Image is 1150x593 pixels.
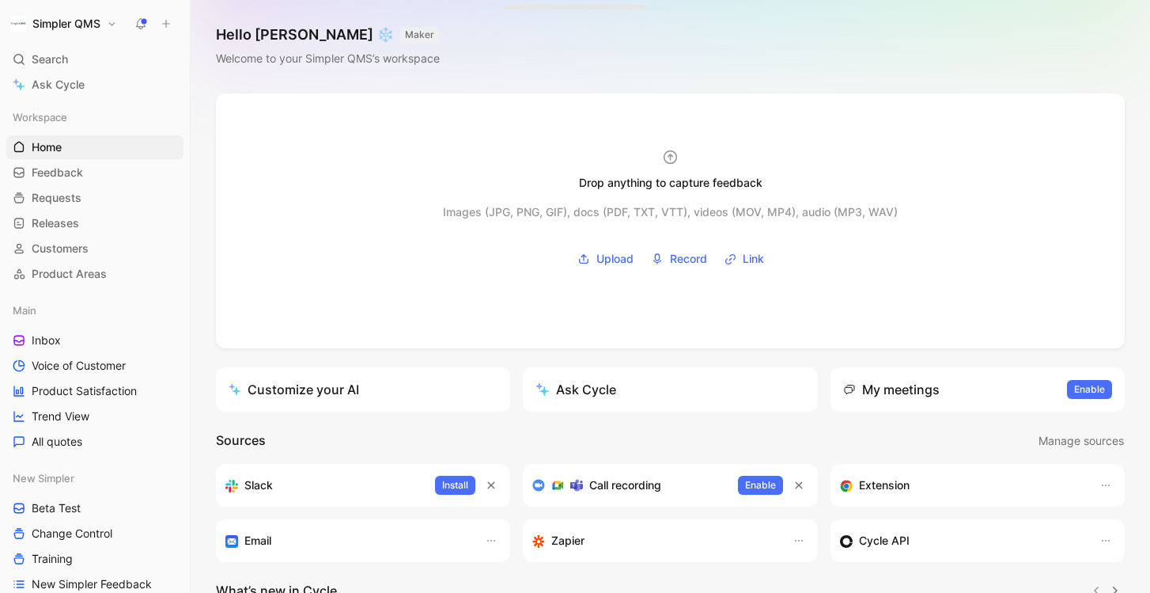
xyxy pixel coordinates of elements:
[32,526,112,542] span: Change Control
[532,531,776,550] div: Capture feedback from thousands of sources with Zapier (survey results, recordings, sheets, etc).
[13,302,36,318] span: Main
[535,380,616,399] div: Ask Cycle
[32,17,100,31] h1: Simpler QMS
[6,430,183,454] a: All quotes
[244,476,273,495] h3: Slack
[6,211,183,235] a: Releases
[32,215,79,231] span: Releases
[1038,431,1125,451] button: Manage sources
[216,431,266,451] h2: Sources
[1067,380,1112,399] button: Enable
[6,237,183,260] a: Customers
[738,476,783,495] button: Enable
[32,576,152,592] span: New Simpler Feedback
[6,298,183,322] div: Main
[216,25,440,44] h1: Hello [PERSON_NAME] ❄️
[843,380,940,399] div: My meetings
[6,161,183,184] a: Feedback
[6,48,183,71] div: Search
[32,358,126,374] span: Voice of Customer
[719,247,770,271] button: Link
[6,73,183,97] a: Ask Cycle
[6,329,183,352] a: Inbox
[645,247,713,271] button: Record
[6,298,183,454] div: MainInboxVoice of CustomerProduct SatisfactionTrend ViewAll quotes
[1074,382,1105,397] span: Enable
[6,547,183,571] a: Training
[32,500,81,516] span: Beta Test
[229,380,359,399] div: Customize your AI
[32,409,89,424] span: Trend View
[32,75,85,94] span: Ask Cycle
[596,249,634,268] span: Upload
[743,249,764,268] span: Link
[225,476,422,495] div: Sync your customers, send feedback and get updates in Slack
[32,139,62,155] span: Home
[244,531,271,550] h3: Email
[225,531,469,550] div: Forward emails to your feedback inbox
[579,173,762,192] div: Drop anything to capture feedback
[32,551,73,567] span: Training
[6,522,183,545] a: Change Control
[523,367,817,412] button: Ask Cycle
[6,186,183,210] a: Requests
[745,477,776,493] span: Enable
[32,190,81,206] span: Requests
[6,13,121,35] button: Simpler QMSSimpler QMS
[6,496,183,520] a: Beta Test
[32,333,61,348] span: Inbox
[10,16,26,32] img: Simpler QMS
[32,383,137,399] span: Product Satisfaction
[32,434,82,450] span: All quotes
[216,367,510,412] a: Customize your AI
[572,247,639,271] button: Upload
[400,27,439,43] button: MAKER
[443,203,898,222] div: Images (JPG, PNG, GIF), docs (PDF, TXT, VTT), videos (MOV, MP4), audio (MP3, WAV)
[859,476,910,495] h3: Extension
[859,531,910,550] h3: Cycle API
[6,135,183,159] a: Home
[1038,431,1124,450] span: Manage sources
[551,531,584,550] h3: Zapier
[6,379,183,403] a: Product Satisfaction
[32,241,89,257] span: Customers
[6,105,183,129] div: Workspace
[32,50,68,69] span: Search
[532,476,724,495] div: Record & transcribe meetings from Zoom, Meet & Teams.
[216,49,440,68] div: Welcome to your Simpler QMS’s workspace
[32,165,83,181] span: Feedback
[6,354,183,378] a: Voice of Customer
[13,109,67,125] span: Workspace
[670,249,707,268] span: Record
[435,476,475,495] button: Install
[840,531,1084,550] div: Sync customers & send feedback from custom sources. Get inspired by our favorite use case
[32,266,107,282] span: Product Areas
[6,405,183,428] a: Trend View
[6,466,183,490] div: New Simpler
[6,262,183,286] a: Product Areas
[442,477,468,493] span: Install
[13,470,74,486] span: New Simpler
[589,476,661,495] h3: Call recording
[840,476,1084,495] div: Capture feedback from anywhere on the web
